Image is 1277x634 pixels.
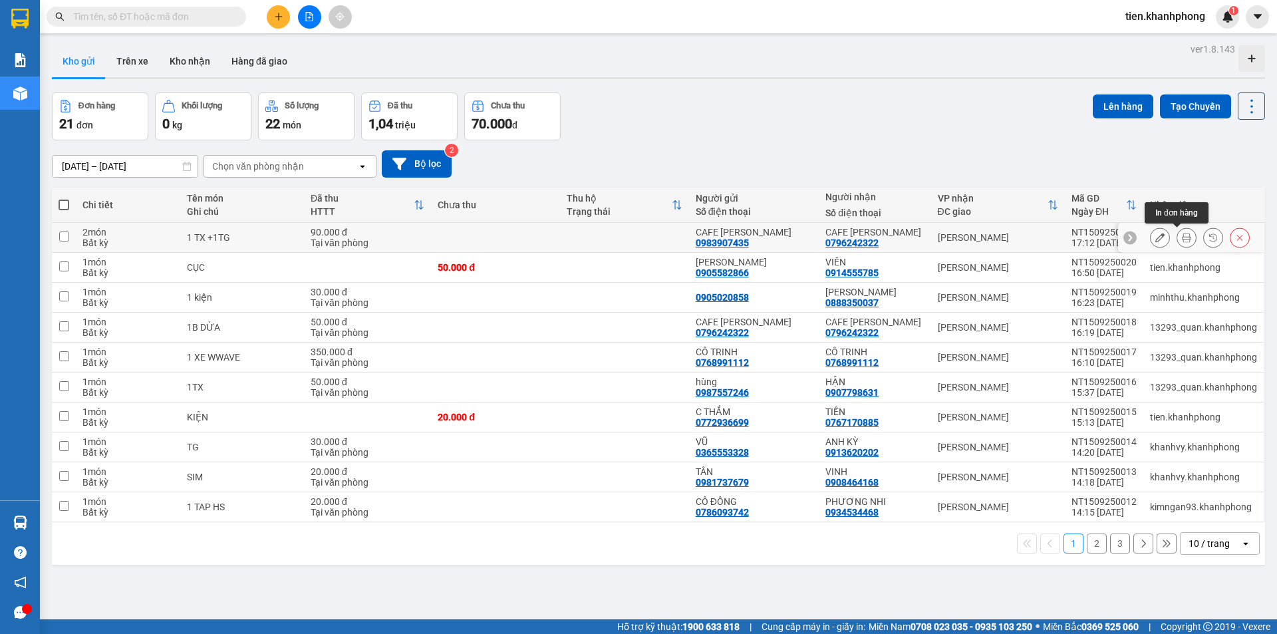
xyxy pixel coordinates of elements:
[825,297,879,308] div: 0888350037
[357,161,368,172] svg: open
[106,45,159,77] button: Trên xe
[212,160,304,173] div: Chọn văn phòng nhận
[82,357,173,368] div: Bất kỳ
[311,496,424,507] div: 20.000 đ
[265,116,280,132] span: 22
[187,322,297,333] div: 1B DỪA
[1231,6,1236,15] span: 1
[696,436,813,447] div: VŨ
[59,116,74,132] span: 21
[274,12,283,21] span: plus
[1149,619,1151,634] span: |
[82,406,173,417] div: 1 món
[1150,442,1257,452] div: khanhvy.khanhphong
[82,257,173,267] div: 1 món
[82,496,173,507] div: 1 món
[14,606,27,619] span: message
[82,327,173,338] div: Bất kỳ
[311,466,424,477] div: 20.000 đ
[52,92,148,140] button: Đơn hàng21đơn
[696,357,749,368] div: 0768991112
[1071,327,1137,338] div: 16:19 [DATE]
[1191,42,1235,57] div: ver 1.8.143
[825,496,924,507] div: PHƯƠNG NHI
[258,92,355,140] button: Số lượng22món
[78,101,115,110] div: Đơn hàng
[311,238,424,248] div: Tại văn phòng
[335,12,345,21] span: aim
[1071,357,1137,368] div: 16:10 [DATE]
[82,417,173,428] div: Bất kỳ
[304,188,431,223] th: Toggle SortBy
[825,317,924,327] div: CAFE HOÀNG TUẤN
[11,9,29,29] img: logo-vxr
[938,206,1048,217] div: ĐC giao
[82,227,173,238] div: 2 món
[388,101,412,110] div: Đã thu
[1150,262,1257,273] div: tien.khanhphong
[172,120,182,130] span: kg
[187,292,297,303] div: 1 kiện
[187,352,297,363] div: 1 XE WWAVE
[1160,94,1231,118] button: Tạo Chuyến
[221,45,298,77] button: Hàng đã giao
[696,257,813,267] div: TOÀN NGỌC
[361,92,458,140] button: Đã thu1,04 triệu
[825,436,924,447] div: ANH KỲ
[13,516,27,530] img: warehouse-icon
[825,477,879,488] div: 0908464168
[1071,406,1137,417] div: NT1509250015
[17,86,75,148] b: [PERSON_NAME]
[825,377,924,387] div: HẬN
[311,287,424,297] div: 30.000 đ
[1222,11,1234,23] img: icon-new-feature
[311,507,424,518] div: Tại văn phòng
[187,206,297,217] div: Ghi chú
[305,12,314,21] span: file-add
[938,412,1058,422] div: [PERSON_NAME]
[1071,417,1137,428] div: 15:13 [DATE]
[1071,377,1137,387] div: NT1509250016
[825,267,879,278] div: 0914555785
[76,120,93,130] span: đơn
[1150,412,1257,422] div: tien.khanhphong
[464,92,561,140] button: Chưa thu70.000đ
[696,267,749,278] div: 0905582866
[1150,382,1257,393] div: 13293_quan.khanhphong
[938,442,1058,452] div: [PERSON_NAME]
[311,357,424,368] div: Tại văn phòng
[472,116,512,132] span: 70.000
[1071,287,1137,297] div: NT1509250019
[1252,11,1264,23] span: caret-down
[1150,472,1257,482] div: khanhvy.khanhphong
[696,317,813,327] div: CAFE HOÀNG TUẤN
[187,412,297,422] div: KIỆN
[1087,534,1107,554] button: 2
[825,357,879,368] div: 0768991112
[1071,447,1137,458] div: 14:20 [DATE]
[311,436,424,447] div: 30.000 đ
[825,227,924,238] div: CAFE HOÀNG TUẤN
[82,267,173,278] div: Bất kỳ
[1150,292,1257,303] div: minhthu.khanhphong
[825,208,924,218] div: Số điện thoại
[1150,352,1257,363] div: 13293_quan.khanhphong
[1071,436,1137,447] div: NT1509250014
[1071,477,1137,488] div: 14:18 [DATE]
[1036,624,1040,629] span: ⚪️
[825,447,879,458] div: 0913620202
[1203,622,1212,631] span: copyright
[1189,537,1230,550] div: 10 / trang
[187,262,297,273] div: CỤC
[187,382,297,393] div: 1TX
[82,477,173,488] div: Bất kỳ
[1145,202,1208,224] div: In đơn hàng
[1071,507,1137,518] div: 14:15 [DATE]
[1246,5,1269,29] button: caret-down
[1229,6,1238,15] sup: 1
[438,200,553,210] div: Chưa thu
[931,188,1065,223] th: Toggle SortBy
[938,193,1048,204] div: VP nhận
[825,327,879,338] div: 0796242322
[311,327,424,338] div: Tại văn phòng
